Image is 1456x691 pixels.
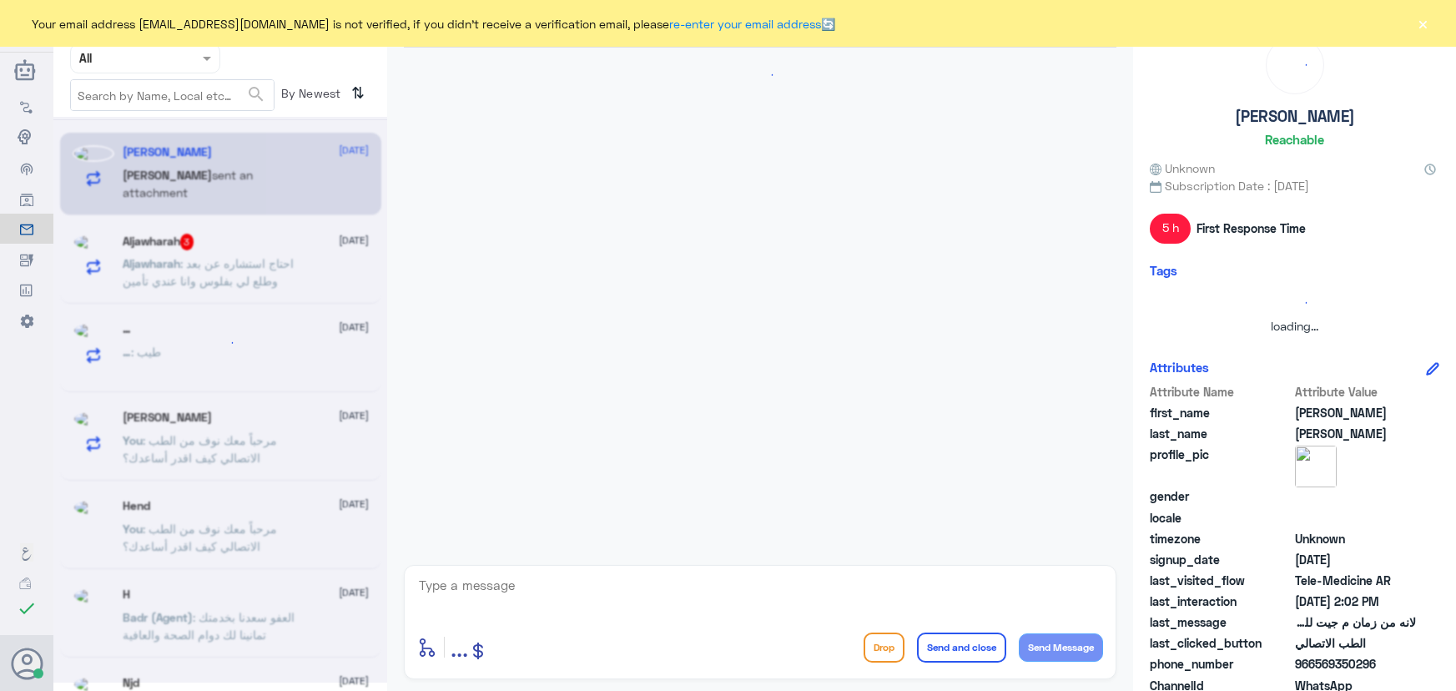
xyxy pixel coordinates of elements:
button: Send Message [1019,633,1103,662]
span: profile_pic [1150,446,1292,484]
span: search [246,84,266,104]
span: لانه من زمان م جيت للمستشفى [1295,613,1416,631]
div: loading... [1154,288,1435,317]
span: last_interaction [1150,593,1292,610]
i: ⇅ [351,79,365,107]
span: phone_number [1150,655,1292,673]
span: last_message [1150,613,1292,631]
span: الطب الاتصالي [1295,634,1416,652]
span: null [1295,487,1416,505]
button: search [246,81,266,108]
span: Çoban Muzayn [1295,425,1416,442]
div: loading... [408,60,1112,89]
i: check [17,598,37,618]
a: re-enter your email address [669,17,821,31]
span: First Response Time [1197,219,1306,237]
span: ... [451,632,468,662]
span: null [1295,509,1416,527]
button: × [1414,15,1431,32]
span: last_visited_flow [1150,572,1292,589]
input: Search by Name, Local etc… [71,80,274,110]
span: 5 h [1150,214,1191,244]
h5: Njd [123,676,139,690]
button: Avatar [11,648,43,679]
span: Attribute Value [1295,383,1416,401]
span: Attribute Name [1150,383,1292,401]
img: picture [1295,446,1337,487]
span: last_name [1150,425,1292,442]
span: timezone [1150,530,1292,547]
span: gender [1150,487,1292,505]
span: 2025-09-11T11:02:57.034Z [1295,593,1416,610]
span: 2025-09-11T11:00:17.935Z [1295,551,1416,568]
button: ... [451,628,468,666]
span: Unknown [1150,159,1215,177]
span: Unknown [1295,530,1416,547]
span: Subscription Date : [DATE] [1150,177,1439,194]
h6: Reachable [1265,132,1324,147]
h6: Attributes [1150,360,1209,375]
span: 966569350296 [1295,655,1416,673]
span: last_clicked_button [1150,634,1292,652]
span: Your email address [EMAIL_ADDRESS][DOMAIN_NAME] is not verified, if you didn't receive a verifica... [32,15,835,33]
span: Tele-Medicine AR [1295,572,1416,589]
button: Drop [864,633,904,663]
span: loading... [1271,319,1318,333]
span: first_name [1150,404,1292,421]
span: Ayşe [1295,404,1416,421]
h6: Tags [1150,263,1177,278]
h5: [PERSON_NAME] [1235,107,1355,126]
span: locale [1150,509,1292,527]
div: loading... [1271,41,1319,89]
div: loading... [206,328,235,357]
span: By Newest [275,79,345,113]
span: signup_date [1150,551,1292,568]
button: Send and close [917,633,1006,663]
